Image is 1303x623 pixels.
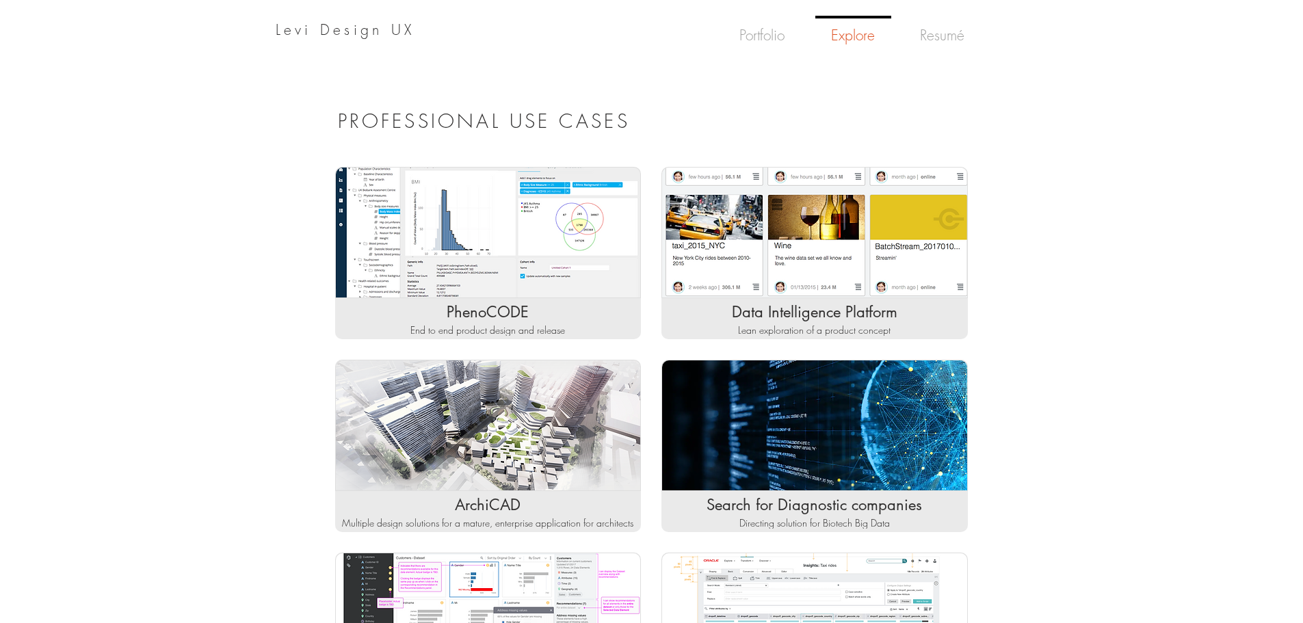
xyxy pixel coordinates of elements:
[716,16,808,43] a: Portfolio
[665,494,964,516] div: Search for Diagnostic companies
[661,167,968,339] a: Data Intelligence PlatformData Intelligence PlatformLean exploration of a product concept
[665,323,964,337] p: Lean exploration of a product concept
[808,16,898,43] a: Explore
[826,18,880,55] p: Explore
[339,302,638,323] div: PhenoCODE
[335,167,642,339] a: PhenoCODEPhenoCODEEnd to end product design and release
[338,108,630,133] span: PROFESSIONAL USE CASES
[335,360,642,532] a: ArchiCADArchiCADMultiple design solutions for a mature, enterprise application for architects
[339,516,638,530] p: Multiple design solutions for a mature, enterprise application for architects
[914,16,970,55] p: Resumé
[339,323,638,337] p: End to end product design and release
[665,302,964,323] div: Data Intelligence Platform
[276,21,415,39] a: Levi Design UX
[661,360,968,532] a: Search for Diagnostic companiesSearch for Diagnostic companiesDirecting solution for Biotech Big ...
[339,494,638,516] div: ArchiCAD
[716,16,987,43] nav: Site
[898,16,987,43] a: Resumé
[734,16,790,55] p: Portfolio
[665,516,964,530] p: Directing solution for Biotech Big Data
